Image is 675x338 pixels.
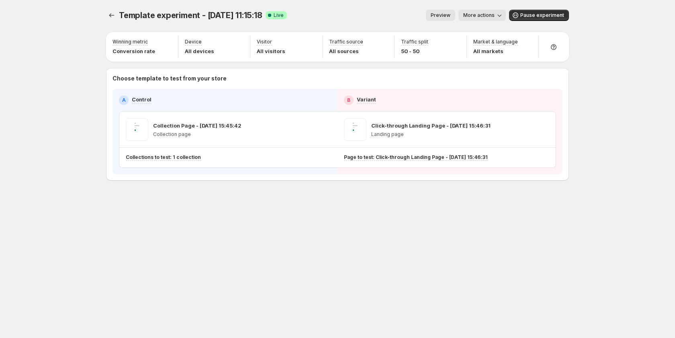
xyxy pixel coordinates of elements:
p: Collection page [153,131,241,138]
span: More actions [463,12,495,19]
p: 50 - 50 [401,47,428,55]
h2: B [347,97,350,103]
span: Live [274,12,284,19]
p: Click-through Landing Page - [DATE] 15:46:31 [371,122,491,130]
p: Collections to test: 1 collection [126,154,201,161]
button: Experiments [106,10,117,21]
p: All devices [185,47,214,55]
p: Conversion rate [112,47,155,55]
p: Winning metric [112,39,148,45]
p: Collection Page - [DATE] 15:45:42 [153,122,241,130]
p: All markets [473,47,518,55]
p: Choose template to test from your store [112,74,562,82]
span: Preview [431,12,450,19]
span: Pause experiment [520,12,564,19]
p: Landing page [371,131,491,138]
p: Variant [357,95,376,103]
p: Traffic split [401,39,428,45]
p: Visitor [257,39,272,45]
button: More actions [458,10,506,21]
p: Page to test: Click-through Landing Page - [DATE] 15:46:31 [344,154,488,161]
p: Market & language [473,39,518,45]
p: Control [132,95,151,103]
p: Device [185,39,202,45]
p: All sources [329,47,363,55]
p: All visitors [257,47,285,55]
p: Traffic source [329,39,363,45]
img: Click-through Landing Page - Aug 28, 15:46:31 [344,118,366,141]
button: Preview [426,10,455,21]
span: Template experiment - [DATE] 11:15:18 [119,10,262,20]
h2: A [122,97,126,103]
button: Pause experiment [509,10,569,21]
img: Collection Page - Aug 28, 15:45:42 [126,118,148,141]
